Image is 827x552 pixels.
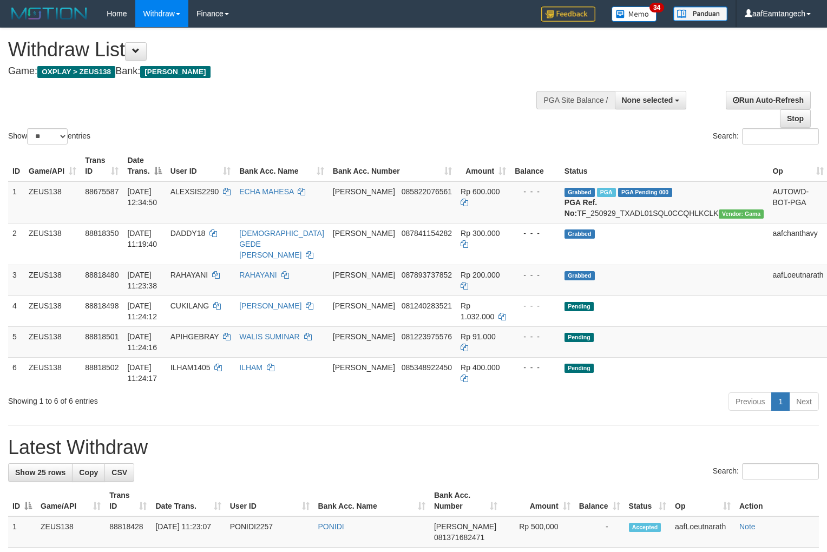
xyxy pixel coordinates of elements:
[8,485,36,516] th: ID: activate to sort column descending
[127,187,157,207] span: [DATE] 12:34:50
[239,271,277,279] a: RAHAYANI
[575,516,625,548] td: -
[434,533,484,542] span: Copy 081371682471 to clipboard
[127,363,157,383] span: [DATE] 11:24:17
[235,150,329,181] th: Bank Acc. Name: activate to sort column ascending
[622,96,673,104] span: None selected
[502,516,575,548] td: Rp 500,000
[510,150,560,181] th: Balance
[8,265,24,295] td: 3
[24,326,81,357] td: ZEUS138
[673,6,727,21] img: panduan.png
[8,5,90,22] img: MOTION_logo.png
[739,522,756,531] a: Note
[461,229,500,238] span: Rp 300.000
[127,332,157,352] span: [DATE] 11:24:16
[8,437,819,458] h1: Latest Withdraw
[170,332,219,341] span: APIHGEBRAY
[402,271,452,279] span: Copy 087893737852 to clipboard
[515,270,556,280] div: - - -
[239,187,293,196] a: ECHA MAHESA
[461,301,494,321] span: Rp 1.032.000
[560,150,769,181] th: Status
[314,485,430,516] th: Bank Acc. Name: activate to sort column ascending
[515,300,556,311] div: - - -
[85,332,119,341] span: 88818501
[8,66,541,77] h4: Game: Bank:
[151,485,225,516] th: Date Trans.: activate to sort column ascending
[402,332,452,341] span: Copy 081223975576 to clipboard
[560,181,769,224] td: TF_250929_TXADL01SQL0CCQHLKCLK
[515,186,556,197] div: - - -
[170,187,219,196] span: ALEXSIS2290
[81,150,123,181] th: Trans ID: activate to sort column ascending
[123,150,166,181] th: Date Trans.: activate to sort column descending
[333,271,395,279] span: [PERSON_NAME]
[8,223,24,265] td: 2
[430,485,502,516] th: Bank Acc. Number: activate to sort column ascending
[461,271,500,279] span: Rp 200.000
[8,128,90,144] label: Show entries
[24,295,81,326] td: ZEUS138
[728,392,772,411] a: Previous
[565,333,594,342] span: Pending
[239,363,262,372] a: ILHAM
[127,229,157,248] span: [DATE] 11:19:40
[140,66,210,78] span: [PERSON_NAME]
[625,485,671,516] th: Status: activate to sort column ascending
[104,463,134,482] a: CSV
[565,271,595,280] span: Grabbed
[780,109,811,128] a: Stop
[726,91,811,109] a: Run Auto-Refresh
[166,150,235,181] th: User ID: activate to sort column ascending
[239,301,301,310] a: [PERSON_NAME]
[434,522,496,531] span: [PERSON_NAME]
[8,516,36,548] td: 1
[8,391,337,406] div: Showing 1 to 6 of 6 entries
[8,39,541,61] h1: Withdraw List
[333,332,395,341] span: [PERSON_NAME]
[239,332,300,341] a: WALIS SUMINAR
[27,128,68,144] select: Showentries
[8,357,24,388] td: 6
[719,209,764,219] span: Vendor URL: https://trx31.1velocity.biz
[402,363,452,372] span: Copy 085348922450 to clipboard
[226,485,314,516] th: User ID: activate to sort column ascending
[671,516,735,548] td: aafLoeutnarath
[618,188,672,197] span: PGA Pending
[565,198,597,218] b: PGA Ref. No:
[515,228,556,239] div: - - -
[502,485,575,516] th: Amount: activate to sort column ascending
[170,301,209,310] span: CUKILANG
[333,301,395,310] span: [PERSON_NAME]
[36,516,105,548] td: ZEUS138
[8,463,73,482] a: Show 25 rows
[37,66,115,78] span: OXPLAY > ZEUS138
[333,229,395,238] span: [PERSON_NAME]
[318,522,344,531] a: PONIDI
[111,468,127,477] span: CSV
[771,392,790,411] a: 1
[565,188,595,197] span: Grabbed
[629,523,661,532] span: Accepted
[612,6,657,22] img: Button%20Memo.svg
[329,150,456,181] th: Bank Acc. Number: activate to sort column ascending
[575,485,625,516] th: Balance: activate to sort column ascending
[170,363,211,372] span: ILHAM1405
[85,229,119,238] span: 88818350
[536,91,614,109] div: PGA Site Balance /
[8,295,24,326] td: 4
[735,485,819,516] th: Action
[597,188,616,197] span: Marked by aafpengsreynich
[85,301,119,310] span: 88818498
[151,516,225,548] td: [DATE] 11:23:07
[461,332,496,341] span: Rp 91.000
[515,362,556,373] div: - - -
[170,271,208,279] span: RAHAYANI
[85,271,119,279] span: 88818480
[402,187,452,196] span: Copy 085822076561 to clipboard
[24,265,81,295] td: ZEUS138
[8,181,24,224] td: 1
[24,357,81,388] td: ZEUS138
[105,485,151,516] th: Trans ID: activate to sort column ascending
